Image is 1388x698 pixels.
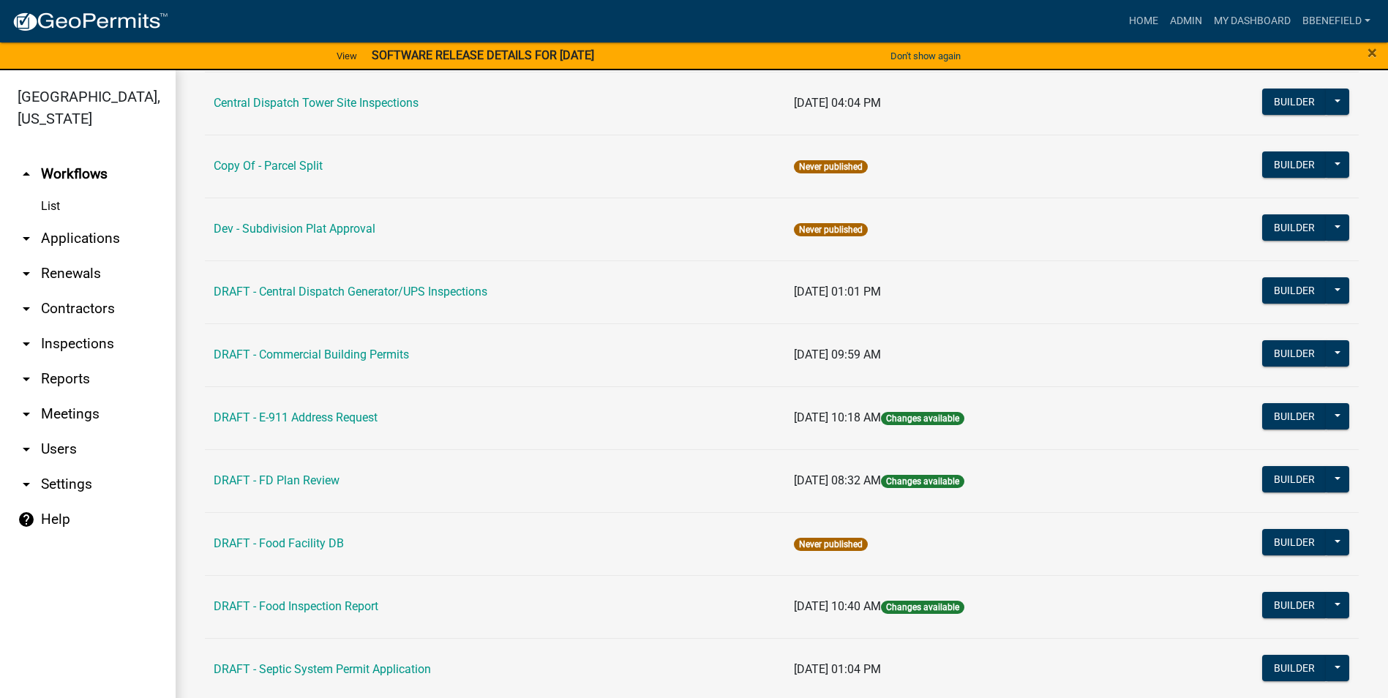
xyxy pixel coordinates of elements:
span: [DATE] 10:18 AM [794,410,881,424]
i: arrow_drop_down [18,335,35,353]
a: Home [1123,7,1164,35]
span: [DATE] 01:04 PM [794,662,881,676]
i: arrow_drop_down [18,265,35,282]
i: arrow_drop_down [18,370,35,388]
i: help [18,511,35,528]
span: [DATE] 09:59 AM [794,348,881,361]
a: View [331,44,363,68]
button: Builder [1262,89,1327,115]
a: DRAFT - Septic System Permit Application [214,662,431,676]
a: DRAFT - Commercial Building Permits [214,348,409,361]
a: Admin [1164,7,1208,35]
i: arrow_drop_up [18,165,35,183]
a: My Dashboard [1208,7,1297,35]
a: DRAFT - Food Facility DB [214,536,344,550]
button: Builder [1262,214,1327,241]
span: Changes available [881,601,964,614]
button: Close [1368,44,1377,61]
a: DRAFT - E-911 Address Request [214,410,378,424]
a: DRAFT - FD Plan Review [214,473,340,487]
i: arrow_drop_down [18,230,35,247]
strong: SOFTWARE RELEASE DETAILS FOR [DATE] [372,48,594,62]
span: [DATE] 04:04 PM [794,96,881,110]
button: Builder [1262,340,1327,367]
button: Don't show again [885,44,967,68]
button: Builder [1262,466,1327,492]
span: [DATE] 10:40 AM [794,599,881,613]
i: arrow_drop_down [18,300,35,318]
span: Changes available [881,475,964,488]
span: Never published [794,538,868,551]
span: Never published [794,160,868,173]
button: Builder [1262,277,1327,304]
span: [DATE] 01:01 PM [794,285,881,299]
i: arrow_drop_down [18,440,35,458]
i: arrow_drop_down [18,405,35,423]
a: DRAFT - Central Dispatch Generator/UPS Inspections [214,285,487,299]
span: Changes available [881,412,964,425]
button: Builder [1262,403,1327,429]
a: Central Dispatch Tower Site Inspections [214,96,419,110]
button: Builder [1262,529,1327,555]
button: Builder [1262,151,1327,178]
span: [DATE] 08:32 AM [794,473,881,487]
button: Builder [1262,655,1327,681]
span: × [1368,42,1377,63]
a: Copy Of - Parcel Split [214,159,323,173]
i: arrow_drop_down [18,476,35,493]
a: BBenefield [1297,7,1376,35]
a: DRAFT - Food Inspection Report [214,599,378,613]
a: Dev - Subdivision Plat Approval [214,222,375,236]
span: Never published [794,223,868,236]
button: Builder [1262,592,1327,618]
